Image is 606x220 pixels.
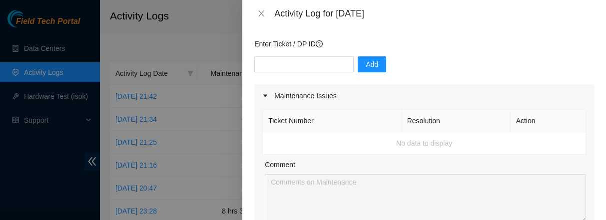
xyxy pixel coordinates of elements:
[511,110,586,132] th: Action
[254,84,594,107] div: Maintenance Issues
[254,38,594,49] p: Enter Ticket / DP ID
[262,93,268,99] span: caret-right
[402,110,511,132] th: Resolution
[358,56,386,72] button: Add
[263,110,401,132] th: Ticket Number
[263,132,586,155] td: No data to display
[366,59,378,70] span: Add
[316,40,323,47] span: question-circle
[274,8,594,19] div: Activity Log for [DATE]
[257,9,265,17] span: close
[254,9,268,18] button: Close
[265,159,295,170] label: Comment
